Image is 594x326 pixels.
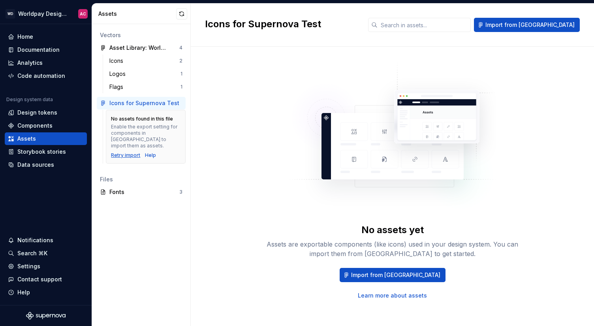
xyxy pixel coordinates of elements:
[17,236,53,244] div: Notifications
[180,84,182,90] div: 1
[180,71,182,77] div: 1
[5,43,87,56] a: Documentation
[100,31,182,39] div: Vectors
[378,18,471,32] input: Search in assets...
[5,286,87,299] button: Help
[5,70,87,82] a: Code automation
[17,33,33,41] div: Home
[98,10,176,18] div: Assets
[100,175,182,183] div: Files
[5,132,87,145] a: Assets
[111,124,180,149] div: Enable the export setting for components in [GEOGRAPHIC_DATA] to import them as assets.
[17,161,54,169] div: Data sources
[17,148,66,156] div: Storybook stories
[5,145,87,158] a: Storybook stories
[6,96,53,103] div: Design system data
[17,135,36,143] div: Assets
[17,262,40,270] div: Settings
[485,21,575,29] span: Import from [GEOGRAPHIC_DATA]
[109,188,179,196] div: Fonts
[109,44,168,52] div: Asset Library: Worldpay Design System
[106,81,186,93] a: Flags1
[111,116,173,122] div: No assets found in this file
[6,9,15,19] div: WD
[361,224,424,236] div: No assets yet
[5,247,87,260] button: Search ⌘K
[109,83,126,91] div: Flags
[5,273,87,286] button: Contact support
[358,292,427,300] a: Learn more about assets
[17,288,30,296] div: Help
[2,5,90,22] button: WDWorldpay Design SystemAC
[111,152,140,158] button: Retry import
[17,109,57,117] div: Design tokens
[109,99,179,107] div: Icons for Supernova Test
[266,239,519,258] div: Assets are exportable components (like icons) used in your design system. You can import them fro...
[97,41,186,54] a: Asset Library: Worldpay Design System4
[5,234,87,247] button: Notifications
[5,260,87,273] a: Settings
[5,57,87,69] a: Analytics
[26,312,66,320] svg: Supernova Logo
[17,46,60,54] div: Documentation
[5,30,87,43] a: Home
[5,158,87,171] a: Data sources
[205,18,359,30] h2: Icons for Supernova Test
[97,97,186,109] a: Icons for Supernova Test
[179,58,182,64] div: 2
[340,268,445,282] button: Import from [GEOGRAPHIC_DATA]
[145,152,156,158] a: Help
[97,186,186,198] a: Fonts3
[109,57,126,65] div: Icons
[179,45,182,51] div: 4
[5,119,87,132] a: Components
[351,271,440,279] span: Import from [GEOGRAPHIC_DATA]
[474,18,580,32] button: Import from [GEOGRAPHIC_DATA]
[109,70,129,78] div: Logos
[106,68,186,80] a: Logos1
[179,189,182,195] div: 3
[106,55,186,67] a: Icons2
[17,122,53,130] div: Components
[5,106,87,119] a: Design tokens
[18,10,69,18] div: Worldpay Design System
[17,249,47,257] div: Search ⌘K
[17,59,43,67] div: Analytics
[17,72,65,80] div: Code automation
[80,11,86,17] div: AC
[17,275,62,283] div: Contact support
